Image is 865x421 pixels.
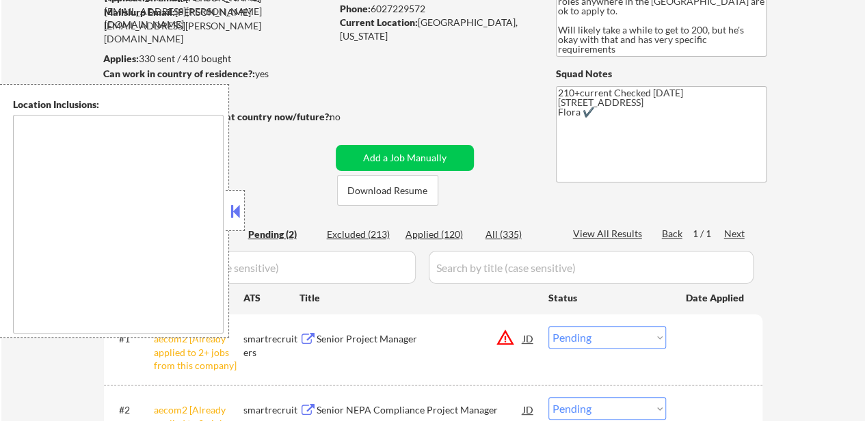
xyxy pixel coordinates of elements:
div: Date Applied [686,291,746,305]
strong: Can work in country of residence?: [103,68,255,79]
div: no [330,110,369,124]
div: Pending (2) [248,228,317,241]
div: yes [103,67,327,81]
strong: Minimum salary: [103,83,177,94]
div: 1 / 1 [693,227,724,241]
div: Senior NEPA Compliance Project Manager [317,403,523,417]
div: Next [724,227,746,241]
strong: Phone: [340,3,371,14]
div: Title [300,291,535,305]
strong: Applies: [103,53,139,64]
div: All (335) [485,228,554,241]
div: Senior Project Manager [317,332,523,346]
div: smartrecruiters [243,332,300,359]
div: #1 [119,332,143,346]
div: $160,000 [103,82,331,96]
div: 330 sent / 410 bought [103,52,331,66]
button: warning_amber [496,328,515,347]
div: Status [548,285,666,310]
button: Add a Job Manually [336,145,474,171]
button: Download Resume [337,175,438,206]
div: aecom2 [Already applied to 2+ jobs from this company] [154,332,243,372]
input: Search by title (case sensitive) [429,251,754,284]
input: Search by company (case sensitive) [108,251,416,284]
div: Location Inclusions: [13,98,224,111]
div: [GEOGRAPHIC_DATA], [US_STATE] [340,16,533,42]
div: Excluded (213) [327,228,395,241]
div: Applied (120) [405,228,474,241]
div: #2 [119,403,143,417]
strong: Current Location: [340,16,418,28]
div: [PERSON_NAME][EMAIL_ADDRESS][PERSON_NAME][DOMAIN_NAME] [104,5,331,46]
div: 6027229572 [340,2,533,16]
div: View All Results [573,227,646,241]
div: Back [662,227,684,241]
strong: Mailslurp Email: [104,6,175,18]
div: JD [522,326,535,351]
div: ATS [243,291,300,305]
div: Squad Notes [556,67,767,81]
